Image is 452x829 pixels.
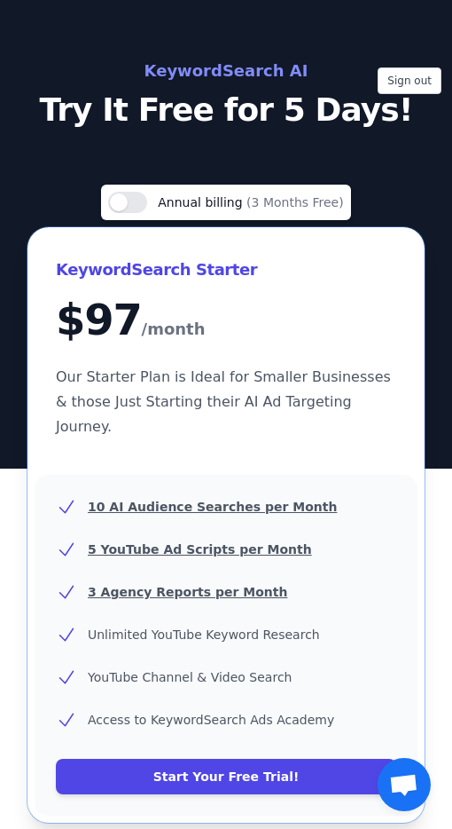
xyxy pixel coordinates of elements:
u: 10 AI Audience Searches per Month [88,500,337,514]
span: Annual billing [158,195,246,209]
div: $ 97 [56,298,396,343]
button: Sign out [378,67,441,94]
a: Start Your Free Trial! [56,759,396,794]
span: Our Starter Plan is Ideal for Smaller Businesses & those Just Starting their AI Ad Targeting Jour... [56,368,391,435]
u: 5 YouTube Ad Scripts per Month [88,542,312,557]
h3: KeywordSearch Starter [56,256,396,284]
span: YouTube Channel & Video Search [88,670,292,684]
p: Try It Free for 5 Days! [21,92,431,128]
span: Unlimited YouTube Keyword Research [88,628,320,642]
h2: KeywordSearch AI [21,57,431,85]
u: 3 Agency Reports per Month [88,585,287,599]
span: /month [142,315,206,343]
div: چت رو باز کن [378,758,431,811]
span: Access to KeywordSearch Ads Academy [88,713,334,727]
span: (3 Months Free) [246,195,344,209]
